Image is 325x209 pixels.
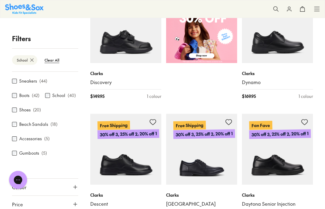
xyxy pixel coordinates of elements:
[6,169,30,191] iframe: Gorgias live chat messenger
[90,192,161,198] p: Clarks
[166,114,237,185] a: Free Shipping30% off 3, 25% off 2, 20% off 1
[242,79,313,86] a: Dynamo
[5,4,44,14] img: SNS_Logo_Responsive.svg
[12,55,37,65] btn: School
[242,114,313,185] a: Fan Fave30% off 3, 25% off 2, 20% off 1
[147,93,161,99] div: 1 colour
[299,93,313,99] div: 1 colour
[90,201,161,207] a: Descent
[32,92,39,99] p: ( 42 )
[90,79,161,86] a: Discovery
[12,34,78,44] p: Filters
[166,201,237,207] a: [GEOGRAPHIC_DATA]
[90,70,161,77] p: Clarks
[52,92,65,99] label: School
[19,92,29,99] label: Boots
[39,78,47,84] p: ( 44 )
[42,150,47,156] p: ( 5 )
[173,129,235,139] p: 30% off 3, 25% off 2, 20% off 1
[40,55,64,65] btn: Clear All
[90,93,104,99] span: $ 149.95
[5,4,44,14] a: Shoes & Sox
[12,201,23,208] span: Price
[242,93,256,99] span: $ 169.95
[19,78,37,84] label: Sneakers
[97,121,130,130] p: Free Shipping
[97,129,159,139] p: 30% off 3, 25% off 2, 20% off 1
[19,150,39,156] label: Gumboots
[166,192,237,198] p: Clarks
[12,179,78,195] button: Colour
[51,121,57,128] p: ( 18 )
[19,136,42,142] label: Accessories
[242,192,313,198] p: Clarks
[242,70,313,77] p: Clarks
[90,114,161,185] a: Free Shipping30% off 3, 25% off 2, 20% off 1
[249,129,311,139] p: 30% off 3, 25% off 2, 20% off 1
[19,107,31,113] label: Shoes
[33,107,41,113] p: ( 20 )
[44,136,50,142] p: ( 5 )
[173,121,206,130] p: Free Shipping
[68,92,76,99] p: ( 40 )
[242,201,313,207] a: Daytona Senior Injection
[249,121,272,130] p: Fan Fave
[19,121,48,128] label: Beach Sandals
